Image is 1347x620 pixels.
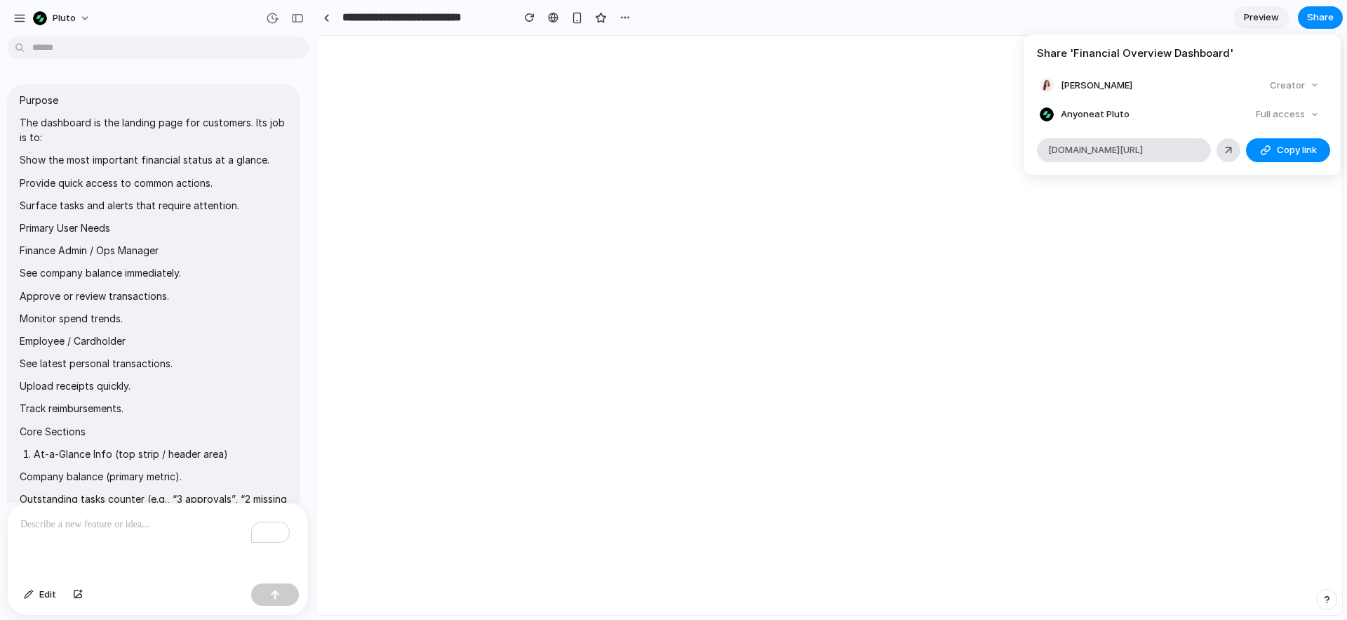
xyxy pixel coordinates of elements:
span: Copy link [1277,143,1317,157]
div: [DOMAIN_NAME][URL] [1037,138,1211,162]
span: [PERSON_NAME] [1061,79,1132,93]
span: [DOMAIN_NAME][URL] [1048,143,1143,157]
span: Anyone at Pluto [1061,107,1130,121]
h4: Share ' Financial Overview Dashboard ' [1037,46,1327,62]
button: Copy link [1246,138,1330,162]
